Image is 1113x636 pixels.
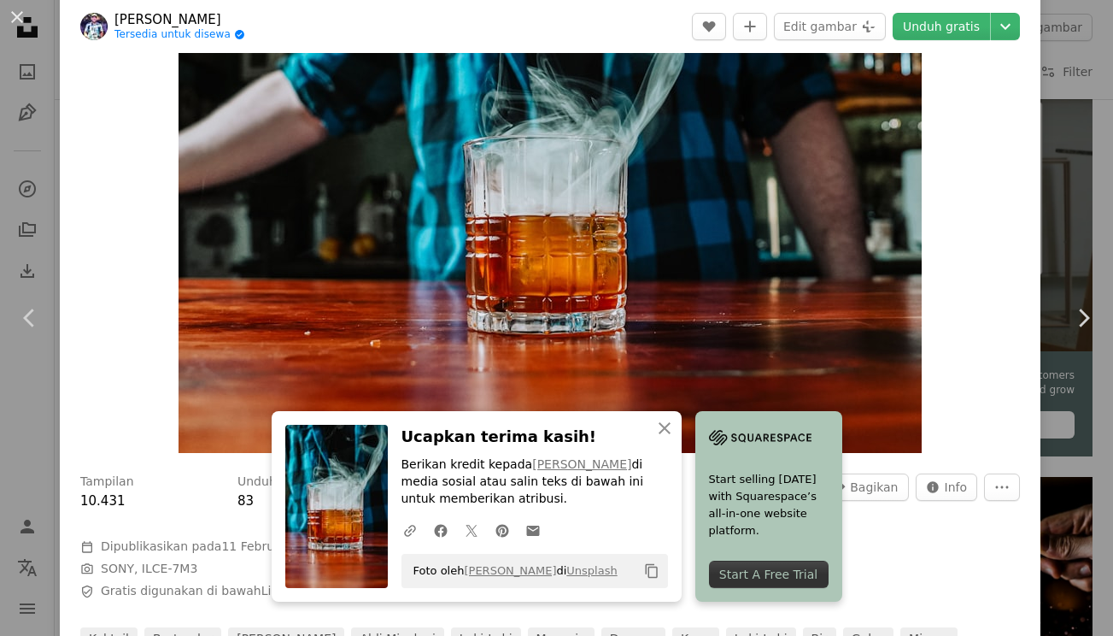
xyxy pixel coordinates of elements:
span: 83 [237,493,254,509]
button: Statistik tentang gambar ini [916,474,978,501]
a: Tersedia untuk disewa [114,28,245,42]
button: Salin ke papan klip [637,556,666,586]
img: file-1705255347840-230a6ab5bca9image [709,425,811,450]
a: Lisensi Unsplash [261,584,360,598]
span: Gratis digunakan di bawah [101,583,360,600]
button: Edit gambar [774,13,886,40]
a: Bagikan di Pinterest [487,513,518,547]
button: Bagikan gambar ini [821,474,908,501]
span: Info [945,474,968,500]
span: Dipublikasikan pada [101,539,324,553]
a: Unsplash [566,564,617,577]
a: Unduh gratis [893,13,990,40]
a: [PERSON_NAME] [532,457,631,471]
button: Sukai [692,13,726,40]
a: [PERSON_NAME] [114,11,245,28]
button: Pilih ukuran unduhan [991,13,1020,40]
a: Bagikan di Facebook [425,513,456,547]
span: Foto oleh di [405,557,618,585]
a: Bagikan di Twitter [456,513,487,547]
h3: Tampilan [80,474,134,491]
button: SONY, ILCE-7M3 [101,561,197,578]
span: Bagikan [850,474,898,500]
button: Tindakan Lainnya [984,474,1020,501]
p: Berikan kredit kepada di media sosial atau salin teks di bawah ini untuk memberikan atribusi. [401,456,668,508]
time: 11 Februari 2025 pukul 00.12.33 WITA [221,539,324,553]
h3: Unduhan [237,474,291,491]
img: Buka profil Jay Piper [80,13,108,40]
span: 10.431 [80,493,126,509]
a: Berikutnya [1053,236,1113,400]
button: Tambahkan ke koleksi [733,13,767,40]
a: Bagikan melalui email [518,513,548,547]
a: [PERSON_NAME] [464,564,556,577]
span: Start selling [DATE] with Squarespace’s all-in-one website platform. [709,471,829,539]
h3: Ucapkan terima kasih! [401,425,668,450]
div: Start A Free Trial [709,561,829,588]
a: Start selling [DATE] with Squarespace’s all-in-one website platform.Start A Free Trial [695,411,842,602]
